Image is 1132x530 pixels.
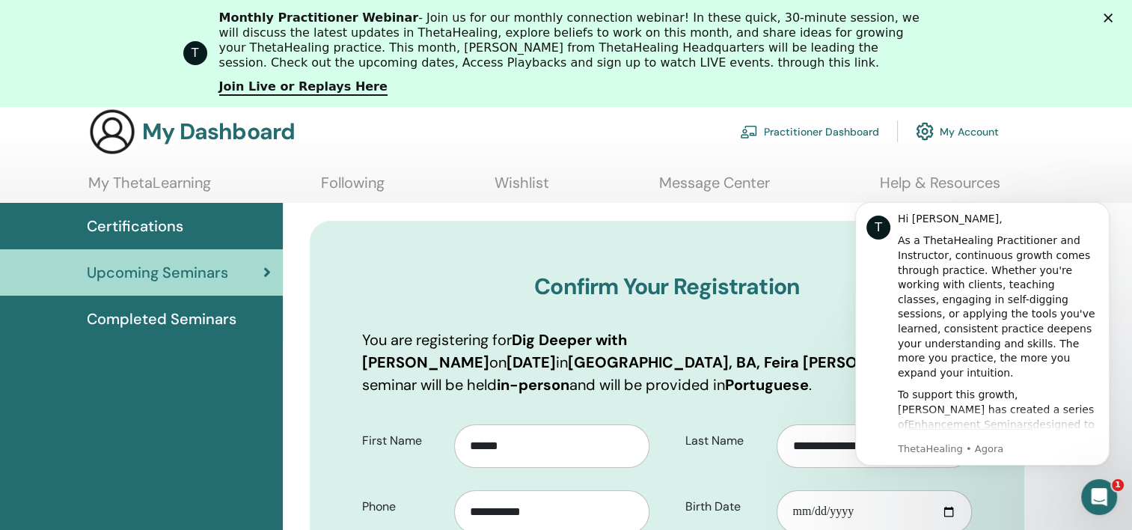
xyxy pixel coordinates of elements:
a: Join Live or Replays Here [219,79,388,96]
a: Wishlist [495,174,549,203]
a: Message Center [659,174,770,203]
div: Profile image for ThetaHealing [183,41,207,65]
b: Portuguese [725,375,809,395]
a: Following [321,174,385,203]
label: Birth Date [674,493,777,521]
span: 1 [1112,479,1124,491]
img: chalkboard-teacher.svg [740,125,758,138]
img: generic-user-icon.jpg [88,108,136,156]
a: My Account [916,115,999,147]
span: Completed Seminars [87,308,236,330]
h3: My Dashboard [142,118,295,145]
label: Last Name [674,427,777,455]
p: Message from ThetaHealing, sent Agora [65,263,266,276]
span: Upcoming Seminars [87,261,228,284]
div: - Join us for our monthly connection webinar! In these quick, 30-minute session, we will discuss ... [219,10,926,70]
b: Monthly Practitioner Webinar [219,10,419,25]
img: cog.svg [916,118,934,144]
iframe: Intercom notifications mensagem [833,180,1132,490]
a: Practitioner Dashboard [740,115,879,147]
div: Fechar [1104,13,1119,22]
label: First Name [351,427,454,455]
b: in-person [497,375,569,395]
a: Enhancement Seminars [76,239,201,251]
div: To support this growth, [PERSON_NAME] has created a series of designed to help you refine your kn... [65,208,266,370]
a: Help & Resources [880,174,1000,203]
b: Dig Deeper with [PERSON_NAME] [362,330,627,372]
p: You are registering for on in . This seminar will be held and will be provided in . [362,329,972,396]
b: [GEOGRAPHIC_DATA], BA, Feira [PERSON_NAME] [568,353,930,372]
label: Phone [351,493,454,521]
iframe: Intercom live chat [1081,479,1117,515]
h3: Confirm Your Registration [362,273,972,300]
b: [DATE] [507,353,556,372]
span: Certifications [87,215,183,237]
a: My ThetaLearning [88,174,211,203]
